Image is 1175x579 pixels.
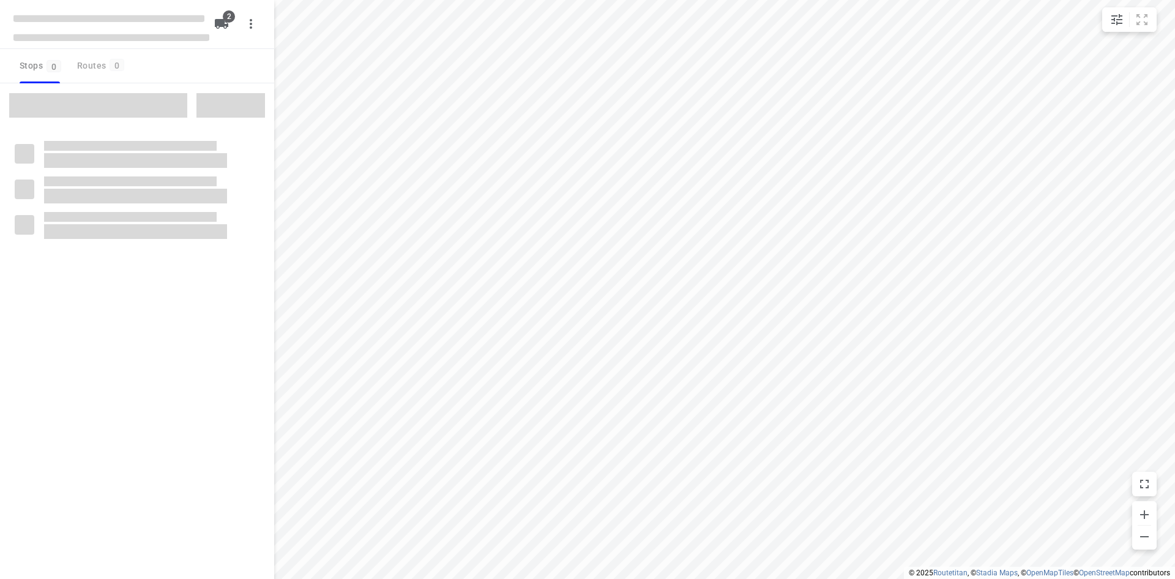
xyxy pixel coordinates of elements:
[1105,7,1129,32] button: Map settings
[976,569,1018,577] a: Stadia Maps
[933,569,968,577] a: Routetitan
[1026,569,1073,577] a: OpenMapTiles
[1102,7,1157,32] div: small contained button group
[1079,569,1130,577] a: OpenStreetMap
[909,569,1170,577] li: © 2025 , © , © © contributors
